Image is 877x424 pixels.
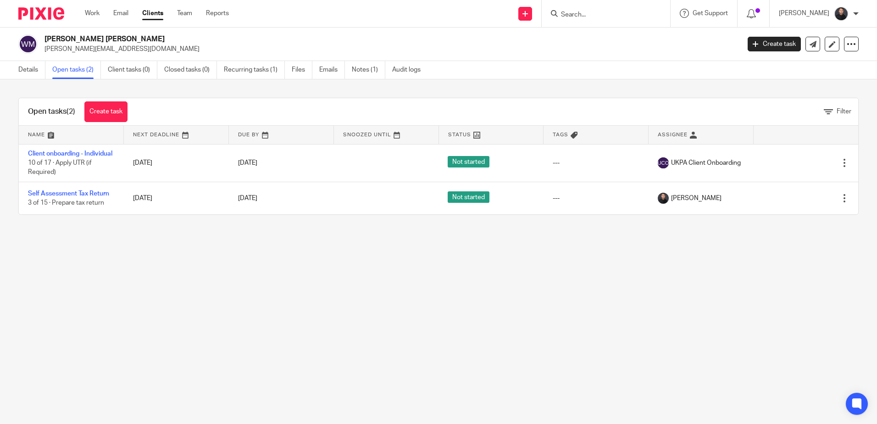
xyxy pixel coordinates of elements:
[658,157,669,168] img: svg%3E
[779,9,829,18] p: [PERSON_NAME]
[18,7,64,20] img: Pixie
[448,132,471,137] span: Status
[748,37,801,51] a: Create task
[206,9,229,18] a: Reports
[837,108,851,115] span: Filter
[560,11,643,19] input: Search
[292,61,312,79] a: Files
[85,9,100,18] a: Work
[28,190,109,197] a: Self Assessment Tax Return
[224,61,285,79] a: Recurring tasks (1)
[28,151,112,157] a: Client onboarding - Individual
[124,182,229,214] td: [DATE]
[553,194,639,203] div: ---
[84,101,128,122] a: Create task
[28,200,104,206] span: 3 of 15 · Prepare tax return
[28,107,75,117] h1: Open tasks
[18,34,38,54] img: svg%3E
[448,156,489,167] span: Not started
[238,160,257,166] span: [DATE]
[834,6,849,21] img: My%20Photo.jpg
[108,61,157,79] a: Client tasks (0)
[44,45,734,54] p: [PERSON_NAME][EMAIL_ADDRESS][DOMAIN_NAME]
[343,132,391,137] span: Snoozed Until
[553,132,568,137] span: Tags
[52,61,101,79] a: Open tasks (2)
[124,144,229,182] td: [DATE]
[44,34,596,44] h2: [PERSON_NAME] [PERSON_NAME]
[142,9,163,18] a: Clients
[671,158,741,167] span: UKPA Client Onboarding
[164,61,217,79] a: Closed tasks (0)
[553,158,639,167] div: ---
[113,9,128,18] a: Email
[177,9,192,18] a: Team
[18,61,45,79] a: Details
[658,193,669,204] img: My%20Photo.jpg
[352,61,385,79] a: Notes (1)
[238,195,257,201] span: [DATE]
[28,160,92,176] span: 10 of 17 · Apply UTR (if Required)
[319,61,345,79] a: Emails
[392,61,427,79] a: Audit logs
[448,191,489,203] span: Not started
[693,10,728,17] span: Get Support
[67,108,75,115] span: (2)
[671,194,722,203] span: [PERSON_NAME]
